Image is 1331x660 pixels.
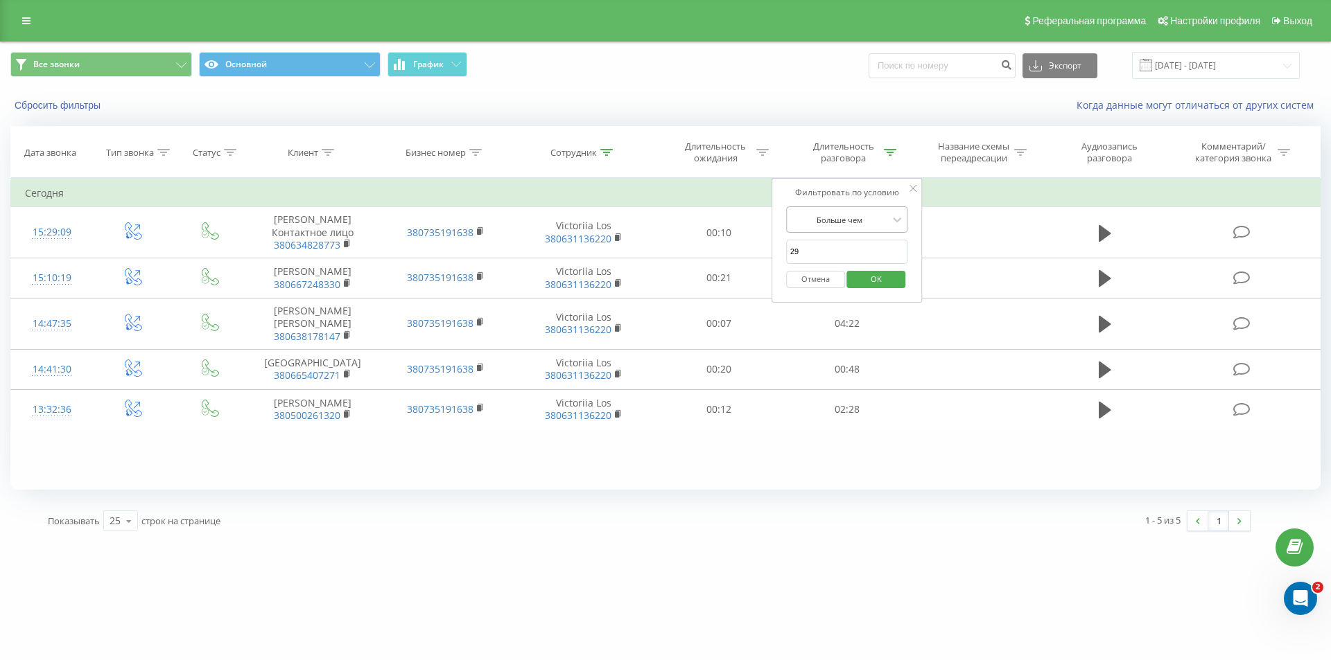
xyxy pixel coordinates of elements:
span: Все звонки [33,59,80,70]
td: [PERSON_NAME] Контактное лицо [246,207,379,258]
td: 00:07 [655,298,783,350]
td: 04:22 [783,298,910,350]
a: 380500261320 [274,409,340,422]
a: 380638178147 [274,330,340,343]
a: 380735191638 [407,316,473,330]
td: Victoriia Los [512,389,655,429]
div: 15:10:19 [25,265,79,292]
td: [PERSON_NAME] [246,258,379,298]
span: Показывать [48,515,100,527]
button: Основной [199,52,381,77]
button: Экспорт [1023,53,1097,78]
a: 380634828773 [274,238,340,251]
td: 00:12 [655,389,783,429]
div: 15:29:09 [25,219,79,246]
input: 00:00 [786,240,908,264]
span: 2 [1312,582,1323,593]
button: Все звонки [10,52,192,77]
div: Статус [193,147,220,159]
div: Тип звонка [106,147,154,159]
div: Длительность ожидания [679,141,753,164]
div: 14:41:30 [25,356,79,383]
td: [GEOGRAPHIC_DATA] [246,349,379,389]
td: [PERSON_NAME] [246,389,379,429]
div: 13:32:36 [25,396,79,423]
a: 380735191638 [407,271,473,284]
td: [PERSON_NAME] [PERSON_NAME] [246,298,379,350]
td: Сегодня [11,179,1321,207]
a: 380665407271 [274,368,340,382]
a: 1 [1208,511,1229,530]
div: Дата звонка [24,147,76,159]
div: 1 - 5 из 5 [1145,513,1181,527]
td: Victoriia Los [512,207,655,258]
input: Поиск по номеру [869,53,1016,78]
div: Сотрудник [550,147,597,159]
div: Бизнес номер [406,147,466,159]
span: График [413,60,444,69]
td: Victoriia Los [512,349,655,389]
button: График [388,52,467,77]
div: Название схемы переадресации [937,141,1011,164]
a: 380631136220 [545,368,611,382]
a: 380631136220 [545,278,611,291]
td: 02:28 [783,389,910,429]
td: 00:48 [783,349,910,389]
td: 00:20 [655,349,783,389]
a: 380735191638 [407,362,473,375]
div: Аудиозапись разговора [1065,141,1155,164]
td: Victoriia Los [512,298,655,350]
td: Victoriia Los [512,258,655,298]
span: Реферальная программа [1032,15,1146,26]
a: 380631136220 [545,232,611,245]
a: 380735191638 [407,402,473,416]
a: 380735191638 [407,226,473,239]
td: 00:10 [655,207,783,258]
span: Настройки профиля [1170,15,1260,26]
div: Фильтровать по условию [786,186,908,199]
button: Отмена [786,271,845,288]
a: 380667248330 [274,278,340,291]
iframe: Intercom live chat [1284,582,1317,615]
div: Комментарий/категория звонка [1193,141,1274,164]
span: OK [857,268,896,289]
a: Когда данные могут отличаться от других систем [1077,98,1321,112]
div: Длительность разговора [806,141,880,164]
button: OK [847,271,906,288]
div: Клиент [288,147,318,159]
div: 25 [110,514,121,528]
a: 380631136220 [545,323,611,336]
div: 14:47:35 [25,310,79,337]
td: 00:21 [655,258,783,298]
span: строк на странице [141,515,220,527]
button: Сбросить фильтры [10,99,107,112]
a: 380631136220 [545,409,611,422]
span: Выход [1283,15,1312,26]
